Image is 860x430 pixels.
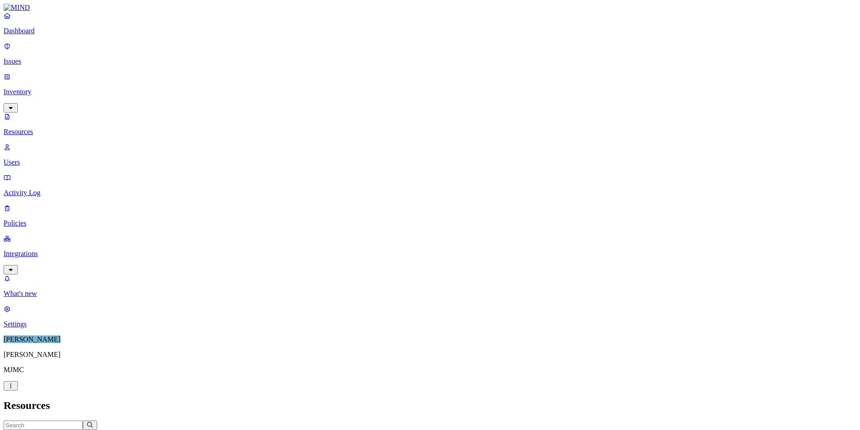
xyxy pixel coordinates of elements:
h2: Resources [4,400,856,412]
a: MIND [4,4,856,12]
p: Integrations [4,250,856,258]
a: Policies [4,204,856,227]
a: Users [4,143,856,166]
p: Settings [4,320,856,328]
p: Policies [4,219,856,227]
a: Inventory [4,73,856,111]
p: Users [4,158,856,166]
input: Search [4,421,83,430]
p: Dashboard [4,27,856,35]
a: Issues [4,42,856,65]
p: MJMC [4,366,856,374]
a: Dashboard [4,12,856,35]
a: Activity Log [4,174,856,197]
img: MIND [4,4,30,12]
p: Issues [4,57,856,65]
a: Resources [4,113,856,136]
a: What's new [4,274,856,298]
span: [PERSON_NAME] [4,335,60,343]
p: [PERSON_NAME] [4,351,856,359]
a: Settings [4,305,856,328]
p: What's new [4,290,856,298]
p: Resources [4,128,856,136]
p: Activity Log [4,189,856,197]
p: Inventory [4,88,856,96]
a: Integrations [4,235,856,273]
